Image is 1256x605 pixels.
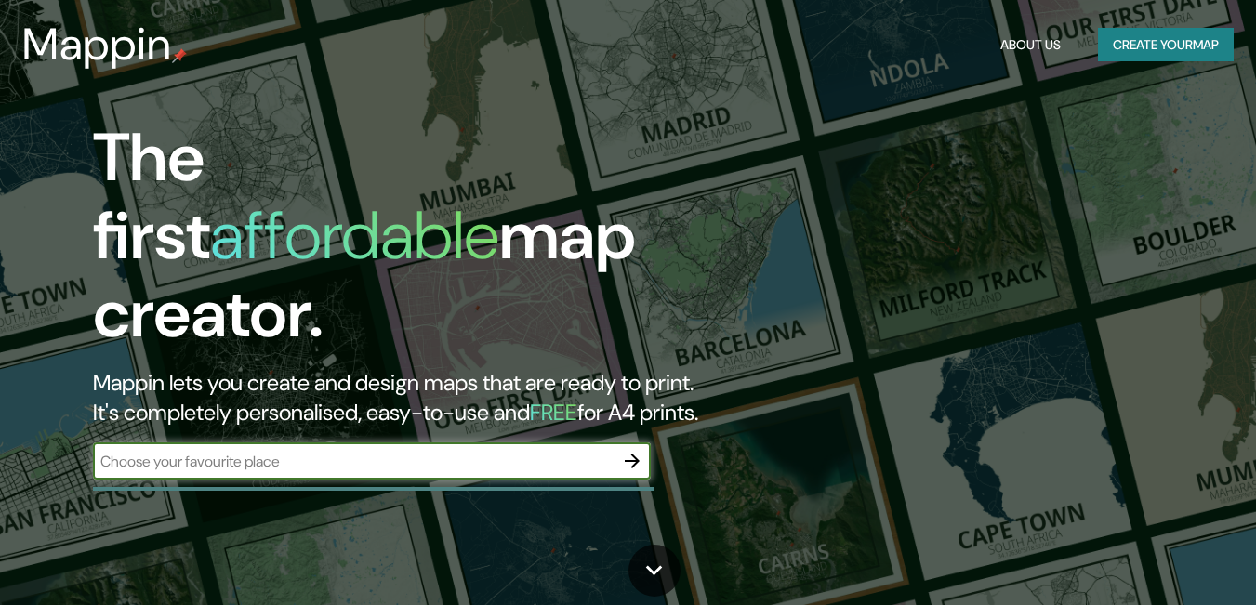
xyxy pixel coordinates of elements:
img: mappin-pin [172,48,187,63]
h2: Mappin lets you create and design maps that are ready to print. It's completely personalised, eas... [93,368,721,427]
h1: The first map creator. [93,119,721,368]
h1: affordable [210,192,499,279]
button: Create yourmap [1098,28,1234,62]
h3: Mappin [22,19,172,71]
button: About Us [993,28,1068,62]
h5: FREE [530,398,577,427]
input: Choose your favourite place [93,451,614,472]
